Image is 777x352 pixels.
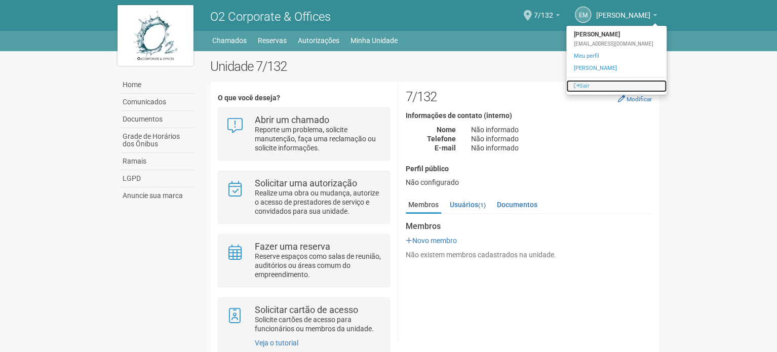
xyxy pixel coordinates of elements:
a: Sair [566,80,667,92]
a: Solicitar uma autorização Realize uma obra ou mudança, autorize o acesso de prestadores de serviç... [226,179,381,216]
div: Não existem membros cadastrados na unidade. [406,250,652,259]
a: Modificar [618,95,652,103]
a: [PERSON_NAME] [566,62,667,74]
strong: Fazer uma reserva [255,241,330,252]
strong: Solicitar cartão de acesso [255,304,358,315]
a: Veja o tutorial [255,339,298,347]
a: Home [120,76,195,94]
strong: Solicitar uma autorização [255,178,357,188]
strong: [PERSON_NAME] [566,28,667,41]
strong: Abrir um chamado [255,114,329,125]
a: Fazer uma reserva Reserve espaços como salas de reunião, auditórios ou áreas comum do empreendime... [226,242,381,279]
strong: E-mail [435,144,456,152]
a: Abrir um chamado Reporte um problema, solicite manutenção, faça uma reclamação ou solicite inform... [226,115,381,152]
img: logo.jpg [118,5,193,66]
strong: Nome [437,126,456,134]
span: O2 Corporate & Offices [210,10,331,24]
a: 7/132 [534,13,560,21]
span: ELOISA MAZONI GUNTZEL [596,2,650,19]
small: (1) [478,202,486,209]
span: 7/132 [534,2,553,19]
strong: Telefone [427,135,456,143]
a: [PERSON_NAME] [596,13,657,21]
a: LGPD [120,170,195,187]
p: Reporte um problema, solicite manutenção, faça uma reclamação ou solicite informações. [255,125,382,152]
a: Reservas [258,33,287,48]
a: Minha Unidade [351,33,398,48]
a: Membros [406,197,441,214]
strong: Membros [406,222,652,231]
h2: Unidade 7/132 [210,59,659,74]
small: Modificar [627,96,652,103]
h2: 7/132 [406,89,652,104]
h4: Informações de contato (interno) [406,112,652,120]
div: Não informado [463,143,659,152]
a: Usuários(1) [447,197,488,212]
a: Chamados [212,33,247,48]
a: EM [575,7,591,23]
a: Ramais [120,153,195,170]
a: Comunicados [120,94,195,111]
p: Realize uma obra ou mudança, autorize o acesso de prestadores de serviço e convidados para sua un... [255,188,382,216]
a: Grade de Horários dos Ônibus [120,128,195,153]
a: Anuncie sua marca [120,187,195,204]
p: Reserve espaços como salas de reunião, auditórios ou áreas comum do empreendimento. [255,252,382,279]
a: Solicitar cartão de acesso Solicite cartões de acesso para funcionários ou membros da unidade. [226,305,381,333]
a: Novo membro [406,237,457,245]
div: Não configurado [406,178,652,187]
p: Solicite cartões de acesso para funcionários ou membros da unidade. [255,315,382,333]
div: [EMAIL_ADDRESS][DOMAIN_NAME] [566,41,667,48]
div: Não informado [463,134,659,143]
a: Meu perfil [566,50,667,62]
a: Documentos [494,197,540,212]
h4: Perfil público [406,165,652,173]
div: Não informado [463,125,659,134]
a: Autorizações [298,33,339,48]
h4: O que você deseja? [218,94,390,102]
a: Documentos [120,111,195,128]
